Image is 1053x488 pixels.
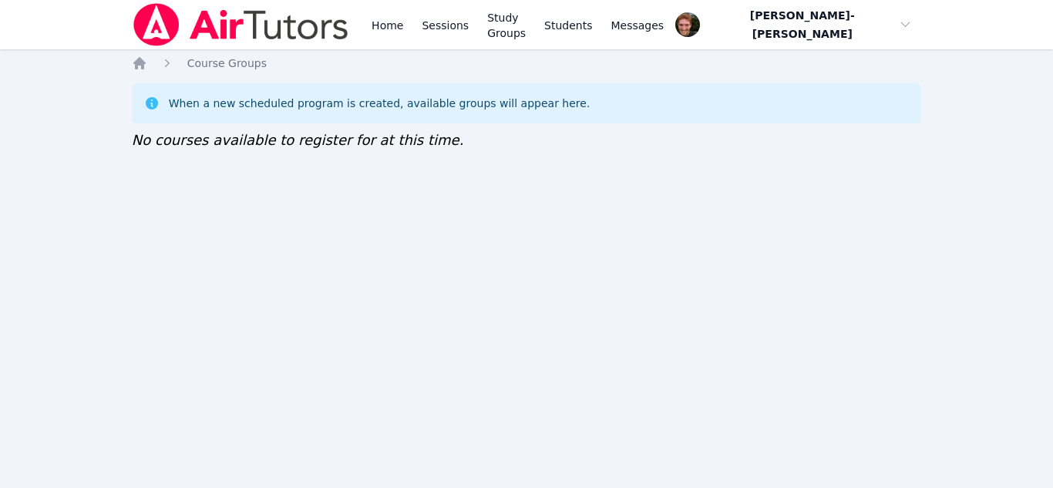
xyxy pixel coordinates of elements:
nav: Breadcrumb [132,56,922,71]
div: When a new scheduled program is created, available groups will appear here. [169,96,590,111]
a: Course Groups [187,56,267,71]
img: Air Tutors [132,3,350,46]
span: No courses available to register for at this time. [132,132,464,148]
span: Course Groups [187,57,267,69]
span: Messages [611,18,664,33]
